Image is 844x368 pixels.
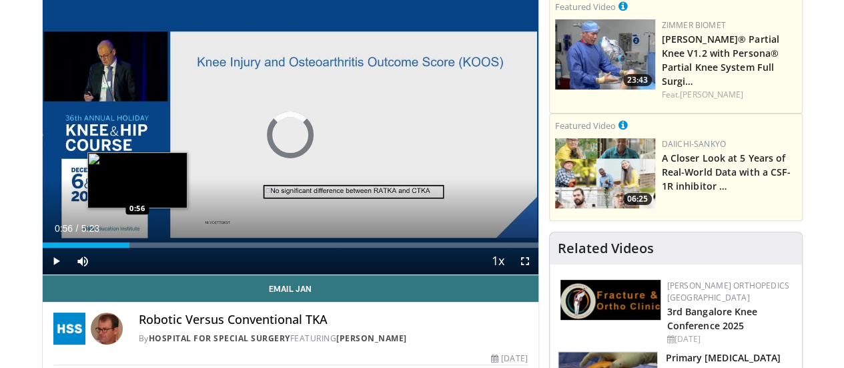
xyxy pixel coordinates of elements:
button: Fullscreen [512,248,538,274]
span: / [76,223,79,234]
a: 23:43 [555,19,655,89]
span: 23:43 [623,74,652,86]
span: 5:23 [81,223,99,234]
img: 1ab50d05-db0e-42c7-b700-94c6e0976be2.jpeg.150x105_q85_autocrop_double_scale_upscale_version-0.2.jpg [560,280,661,320]
a: Zimmer Biomet [662,19,726,31]
img: Avatar [91,313,123,345]
a: [PERSON_NAME] Orthopedics [GEOGRAPHIC_DATA] [667,280,789,303]
a: A Closer Look at 5 Years of Real-World Data with a CSF-1R inhibitor … [662,152,791,192]
div: [DATE] [491,353,527,365]
a: Email Jan [43,275,538,302]
span: 06:25 [623,193,652,205]
button: Play [43,248,69,274]
div: [DATE] [667,333,791,345]
a: 06:25 [555,138,655,208]
div: Progress Bar [43,242,538,248]
a: [PERSON_NAME] [680,89,743,100]
small: Featured Video [555,120,616,132]
img: 99b1778f-d2b2-419a-8659-7269f4b428ba.150x105_q85_crop-smart_upscale.jpg [555,19,655,89]
h4: Robotic Versus Conventional TKA [139,313,528,327]
a: [PERSON_NAME] [336,333,407,344]
a: Daiichi-Sankyo [662,138,726,150]
a: 3rd Bangalore Knee Conference 2025 [667,305,758,332]
h4: Related Videos [558,240,654,256]
div: By FEATURING [139,333,528,345]
a: Hospital for Special Surgery [149,333,290,344]
img: Hospital for Special Surgery [53,313,85,345]
span: 0:56 [55,223,73,234]
button: Playback Rate [485,248,512,274]
small: Featured Video [555,1,616,13]
div: Feat. [662,89,797,101]
a: [PERSON_NAME]® Partial Knee V1.2 with Persona® Partial Knee System Full Surgi… [662,33,779,87]
img: image.jpeg [87,152,187,208]
img: 93c22cae-14d1-47f0-9e4a-a244e824b022.png.150x105_q85_crop-smart_upscale.jpg [555,138,655,208]
button: Mute [69,248,96,274]
h3: Primary [MEDICAL_DATA] [666,351,781,365]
